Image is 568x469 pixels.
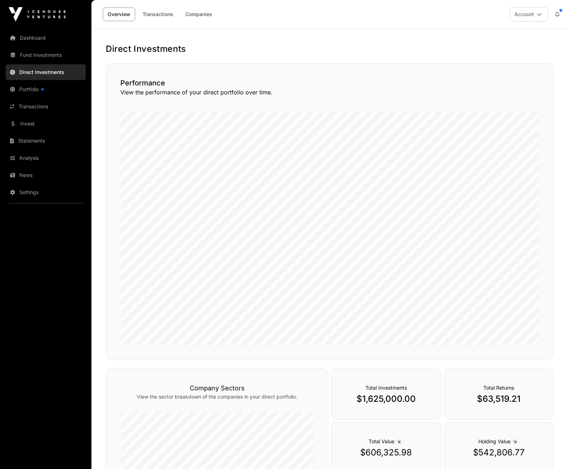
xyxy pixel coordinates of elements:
[510,7,548,21] button: Account
[138,8,178,21] a: Transactions
[181,8,217,21] a: Companies
[6,64,86,80] a: Direct Investments
[6,150,86,166] a: Analysis
[6,82,86,97] a: Portfolio
[6,116,86,132] a: Invest
[346,447,426,458] p: $606,325.98
[6,133,86,149] a: Statements
[346,393,426,405] p: $1,625,000.00
[478,438,519,444] span: Holding Value
[103,8,135,21] a: Overview
[459,447,539,458] p: $542,806.77
[6,47,86,63] a: Fund Investments
[483,385,514,391] span: Total Returns
[120,383,314,393] h3: Company Sectors
[6,184,86,200] a: Settings
[106,43,554,55] h1: Direct Investments
[6,167,86,183] a: News
[459,393,539,405] p: $63,519.21
[365,385,407,391] span: Total Investments
[120,393,314,400] p: View the sector breakdown of the companies in your direct portfolio.
[9,7,66,21] img: Icehouse Ventures Logo
[369,438,403,444] span: Total Value
[120,88,539,97] p: View the performance of your direct portfolio over time.
[532,435,568,469] iframe: Chat Widget
[6,30,86,46] a: Dashboard
[120,78,539,88] h2: Performance
[6,99,86,114] a: Transactions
